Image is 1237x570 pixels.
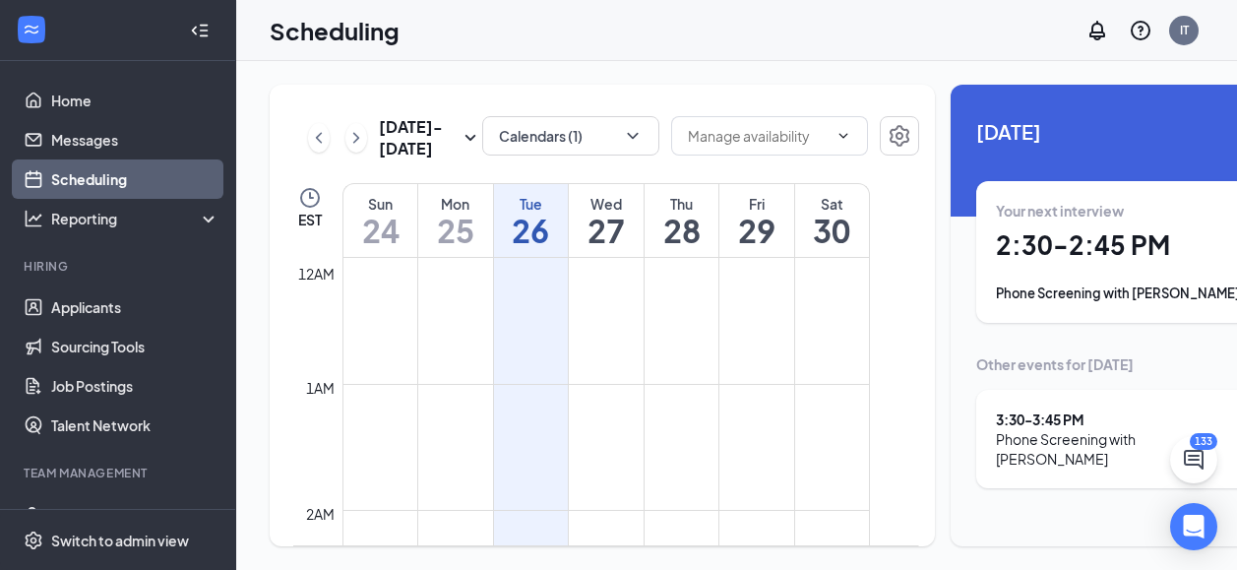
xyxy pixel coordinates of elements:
[569,214,644,247] h1: 27
[51,327,219,366] a: Sourcing Tools
[379,116,459,159] h3: [DATE] - [DATE]
[795,194,869,214] div: Sat
[795,214,869,247] h1: 30
[494,184,569,257] a: August 26, 2025
[459,126,482,150] svg: SmallChevronDown
[1129,19,1152,42] svg: QuestionInfo
[645,184,719,257] a: August 28, 2025
[888,124,911,148] svg: Settings
[190,21,210,40] svg: Collapse
[1182,448,1206,472] svg: ChatActive
[24,209,43,228] svg: Analysis
[494,214,569,247] h1: 26
[302,377,339,399] div: 1am
[880,116,919,159] a: Settings
[270,14,400,47] h1: Scheduling
[51,287,219,327] a: Applicants
[51,531,189,550] div: Switch to admin view
[418,184,493,257] a: August 25, 2025
[1170,436,1217,483] button: ChatActive
[51,209,220,228] div: Reporting
[294,263,339,285] div: 12am
[343,214,417,247] h1: 24
[1190,433,1217,450] div: 133
[880,116,919,156] button: Settings
[1180,22,1189,38] div: IT
[51,120,219,159] a: Messages
[346,126,366,150] svg: ChevronRight
[24,465,216,481] div: Team Management
[688,125,828,147] input: Manage availability
[343,194,417,214] div: Sun
[308,123,330,153] button: ChevronLeft
[345,123,367,153] button: ChevronRight
[1085,19,1109,42] svg: Notifications
[569,194,644,214] div: Wed
[719,194,794,214] div: Fri
[494,194,569,214] div: Tue
[623,126,643,146] svg: ChevronDown
[482,116,659,156] button: Calendars (1)ChevronDown
[22,20,41,39] svg: WorkstreamLogo
[24,258,216,275] div: Hiring
[719,184,794,257] a: August 29, 2025
[418,214,493,247] h1: 25
[343,184,417,257] a: August 24, 2025
[1170,503,1217,550] div: Open Intercom Messenger
[835,128,851,144] svg: ChevronDown
[51,81,219,120] a: Home
[51,406,219,445] a: Talent Network
[795,184,869,257] a: August 30, 2025
[302,503,339,525] div: 2am
[418,194,493,214] div: Mon
[645,194,719,214] div: Thu
[24,531,43,550] svg: Settings
[309,126,329,150] svg: ChevronLeft
[51,159,219,199] a: Scheduling
[569,184,644,257] a: August 27, 2025
[51,366,219,406] a: Job Postings
[719,214,794,247] h1: 29
[298,186,322,210] svg: Clock
[298,210,322,229] span: EST
[24,504,43,524] svg: UserCheck
[645,214,719,247] h1: 28
[51,504,203,524] div: Onboarding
